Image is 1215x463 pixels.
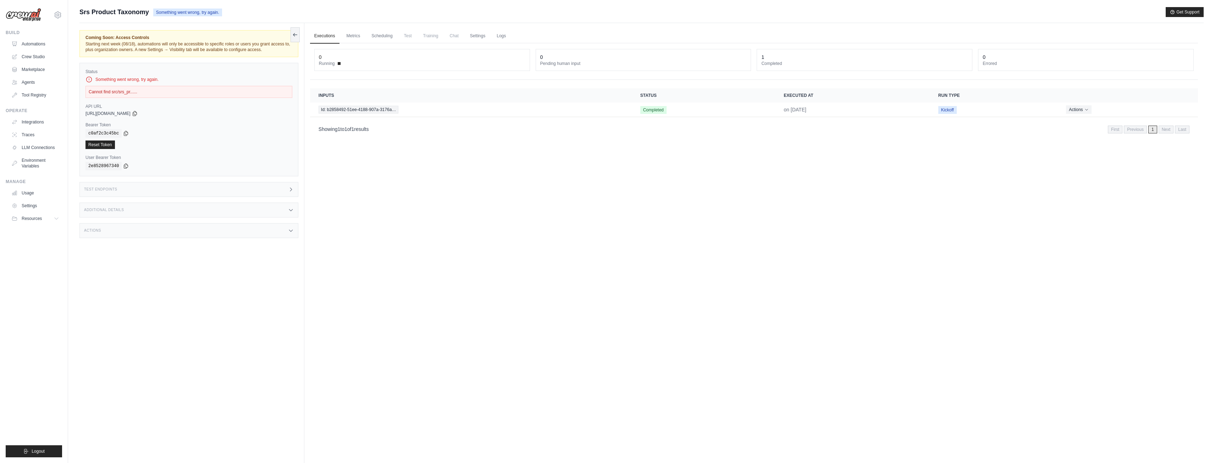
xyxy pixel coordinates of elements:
th: Inputs [310,88,632,103]
a: Tool Registry [9,89,62,101]
span: Logout [32,448,45,454]
label: API URL [85,104,292,109]
span: Id: b2858492-51ee-4188-907a-3176a… [319,106,399,114]
div: Manage [6,179,62,184]
h3: Actions [84,228,101,233]
span: Kickoff [938,106,957,114]
div: 0 [983,54,985,61]
span: Srs Product Taxonomy [79,7,149,17]
a: Executions [310,29,339,44]
a: Logs [492,29,510,44]
span: Running [319,61,335,66]
p: Showing to of results [319,126,369,133]
button: Actions for execution [1066,105,1091,114]
span: Completed [640,106,667,114]
time: July 18, 2025 at 13:19 CDT [784,107,806,112]
div: 0 [319,54,322,61]
a: Settings [9,200,62,211]
h3: Test Endpoints [84,187,117,192]
dt: Completed [761,61,968,66]
a: Automations [9,38,62,50]
span: Training is not available until the deployment is complete [419,29,443,43]
span: 1 [344,126,347,132]
button: Logout [6,445,62,457]
a: Integrations [9,116,62,128]
a: Reset Token [85,140,115,149]
label: Status [85,69,292,75]
code: 2e8528967340 [85,162,122,170]
span: First [1108,126,1122,133]
th: Run Type [930,88,1057,103]
span: Test [400,29,416,43]
span: Previous [1124,126,1147,133]
label: User Bearer Token [85,155,292,160]
a: Crew Studio [9,51,62,62]
a: Agents [9,77,62,88]
code: c0af2c3c45bc [85,129,122,138]
span: [URL][DOMAIN_NAME] [85,111,131,116]
span: Resources [22,216,42,221]
div: Build [6,30,62,35]
a: Metrics [342,29,365,44]
div: Something went wrong, try again. [85,76,292,83]
a: View execution details for Id [319,106,623,114]
th: Status [632,88,775,103]
span: 1 [351,126,354,132]
h3: Additional Details [84,208,124,212]
span: Last [1175,126,1189,133]
a: LLM Connections [9,142,62,153]
button: Get Support [1166,7,1204,17]
span: Coming Soon: Access Controls [85,35,292,40]
a: Marketplace [9,64,62,75]
a: Usage [9,187,62,199]
div: Operate [6,108,62,114]
th: Executed at [775,88,930,103]
a: Settings [466,29,490,44]
section: Crew executions table [310,88,1198,138]
nav: Pagination [1108,126,1189,133]
img: Logo [6,8,41,22]
span: Chat is not available until the deployment is complete [446,29,463,43]
a: Environment Variables [9,155,62,172]
a: Scheduling [367,29,397,44]
dt: Errored [983,61,1189,66]
a: Traces [9,129,62,140]
div: 1 [761,54,764,61]
button: Resources [9,213,62,224]
span: 1 [1148,126,1157,133]
span: 1 [338,126,341,132]
nav: Pagination [310,120,1198,138]
div: 0 [540,54,543,61]
label: Bearer Token [85,122,292,128]
span: Starting next week (08/18), automations will only be accessible to specific roles or users you gr... [85,42,290,52]
div: Cannot find src/srs_pr...... [85,86,292,98]
span: Something went wrong, try again. [153,9,222,16]
span: Next [1159,126,1174,133]
dt: Pending human input [540,61,747,66]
